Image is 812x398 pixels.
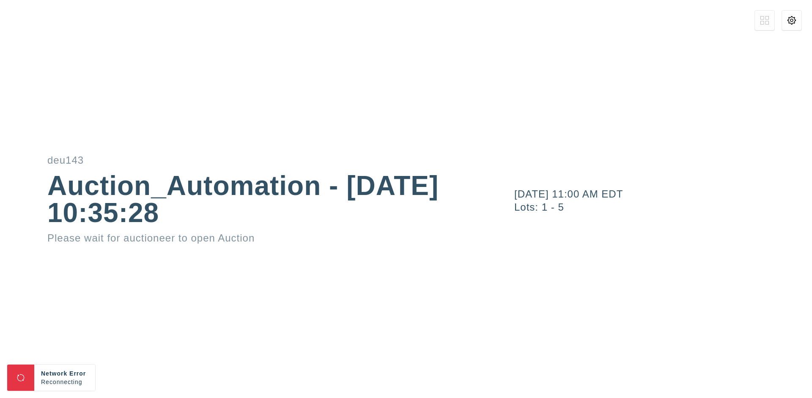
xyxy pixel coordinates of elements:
div: Auction_Automation - [DATE] 10:35:28 [47,172,440,226]
div: Please wait for auctioneer to open Auction [47,233,440,243]
div: Reconnecting [41,378,88,386]
div: Lots: 1 - 5 [514,202,812,212]
div: deu143 [47,155,440,165]
div: [DATE] 11:00 AM EDT [514,189,812,199]
div: Network Error [41,369,88,378]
